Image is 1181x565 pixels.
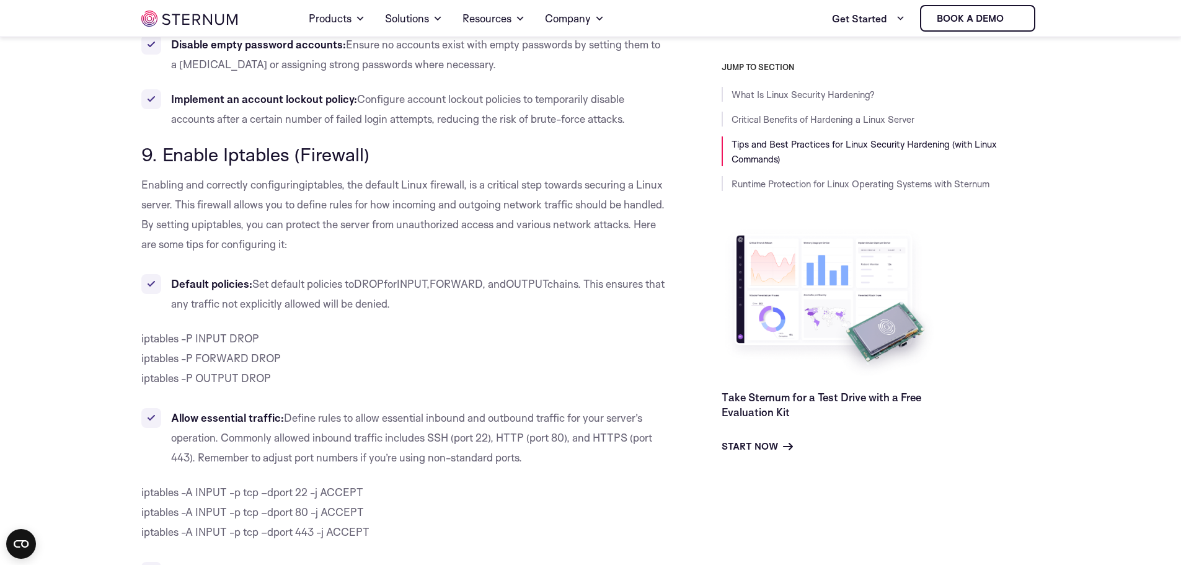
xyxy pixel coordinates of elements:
span: 9. Enable Iptables (Firewall) [141,143,369,166]
span: iptables [204,218,241,231]
span: for [384,277,397,290]
span: chains. This ensures that any traffic not explicitly allowed will be denied. [171,277,665,310]
b: Disable empty password accounts: [171,38,346,51]
img: sternum iot [1009,14,1019,24]
a: Critical Benefits of Hardening a Linux Server [732,113,914,125]
span: , you can protect the server from unauthorized access and various network attacks. Here are some ... [141,218,656,251]
span: , [427,277,430,290]
span: iptables -A INPUT -p tcp –dport 443 -j ACCEPT [141,525,369,538]
span: iptables -P INPUT DROP [141,332,259,345]
button: Open CMP widget [6,529,36,559]
span: INPUT [397,277,427,290]
h3: JUMP TO SECTION [722,62,1040,72]
img: sternum iot [141,11,237,27]
a: Start Now [722,439,793,454]
span: Enabling and correctly configuring [141,178,305,191]
a: Tips and Best Practices for Linux Security Hardening (with Linux Commands) [732,138,997,165]
a: Get Started [832,6,905,31]
span: Set default policies to [252,277,354,290]
a: Solutions [385,1,443,36]
span: FORWARD [430,277,482,290]
a: Take Sternum for a Test Drive with a Free Evaluation Kit [722,391,921,419]
span: iptables -P OUTPUT DROP [141,371,271,385]
a: Runtime Protection for Linux Operating Systems with Sternum [732,178,989,190]
span: Configure account lockout policies to temporarily disable accounts after a certain number of fail... [171,92,625,125]
span: Ensure no accounts exist with empty passwords by setting them to a [MEDICAL_DATA] or assigning st... [171,38,660,71]
span: Define rules to allow essential inbound and outbound traffic for your server’s operation. Commonl... [171,411,652,464]
span: , the default Linux firewall, is a critical step towards securing a Linux server. This firewall a... [141,178,665,231]
img: Take Sternum for a Test Drive with a Free Evaluation Kit [722,226,939,380]
a: Company [545,1,604,36]
span: iptables [305,178,342,191]
b: Allow essential traffic: [171,411,284,424]
span: , and [482,277,506,290]
span: iptables -A INPUT -p tcp –dport 22 -j ACCEPT [141,486,363,499]
span: iptables -A INPUT -p tcp –dport 80 -j ACCEPT [141,505,364,518]
a: What Is Linux Security Hardening? [732,89,875,100]
span: iptables -P FORWARD DROP [141,352,281,365]
span: OUTPUT [506,277,547,290]
a: Products [309,1,365,36]
b: Default policies: [171,277,252,290]
span: DROP [354,277,384,290]
b: Implement an account lockout policy: [171,92,357,105]
a: Resources [462,1,525,36]
a: Book a demo [920,5,1035,32]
